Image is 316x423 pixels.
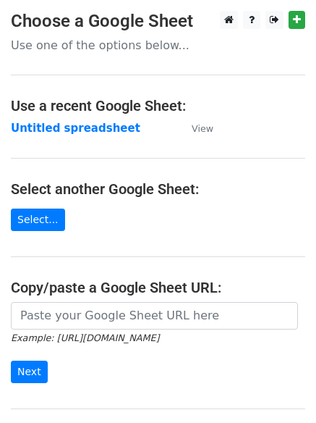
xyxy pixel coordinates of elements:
[11,209,65,231] a: Select...
[11,122,140,135] a: Untitled spreadsheet
[11,180,305,198] h4: Select another Google Sheet:
[11,38,305,53] p: Use one of the options below...
[11,361,48,383] input: Next
[11,97,305,114] h4: Use a recent Google Sheet:
[11,279,305,296] h4: Copy/paste a Google Sheet URL:
[11,11,305,32] h3: Choose a Google Sheet
[11,332,159,343] small: Example: [URL][DOMAIN_NAME]
[192,123,213,134] small: View
[11,302,298,330] input: Paste your Google Sheet URL here
[177,122,213,135] a: View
